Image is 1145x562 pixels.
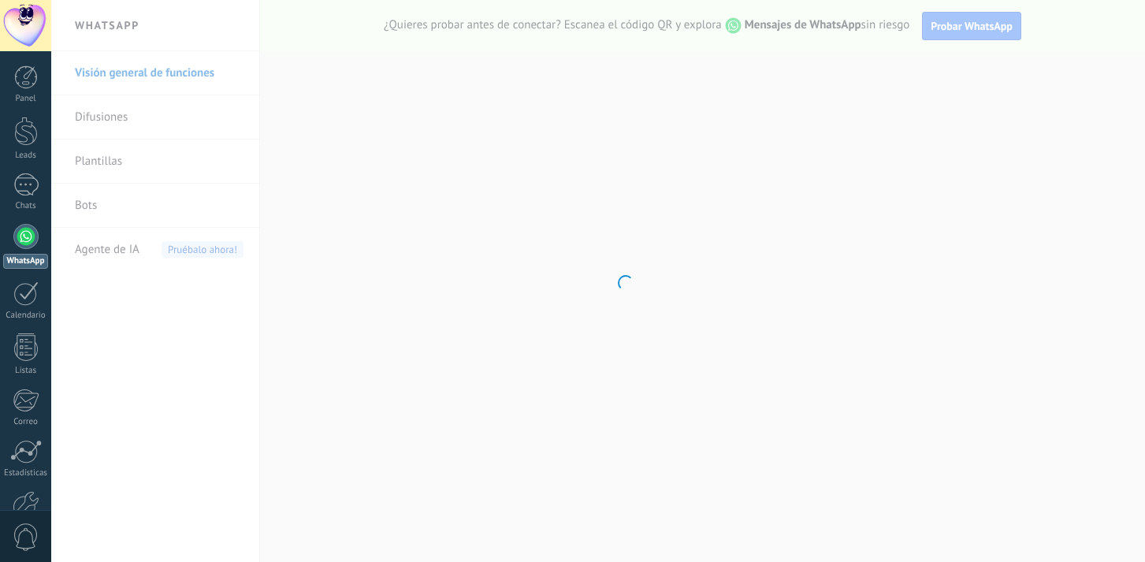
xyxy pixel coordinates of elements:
[3,311,49,321] div: Calendario
[3,468,49,478] div: Estadísticas
[3,94,49,104] div: Panel
[3,366,49,376] div: Listas
[3,417,49,427] div: Correo
[3,254,48,269] div: WhatsApp
[3,151,49,161] div: Leads
[3,201,49,211] div: Chats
